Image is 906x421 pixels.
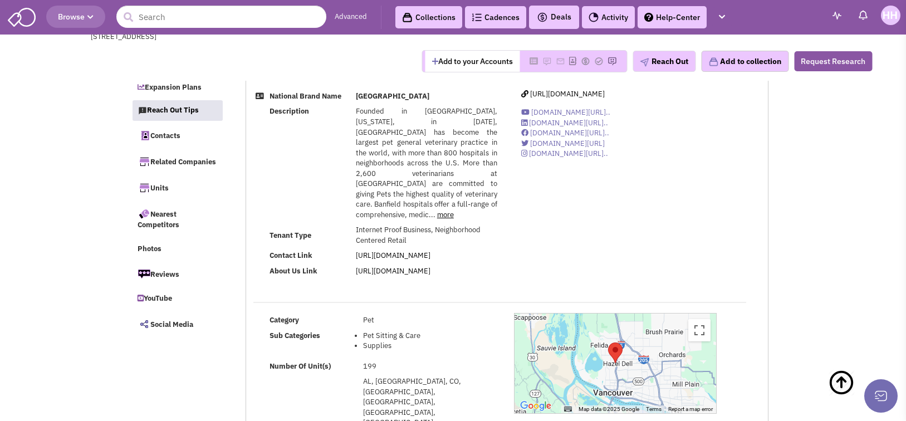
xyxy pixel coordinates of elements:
a: Activity [582,6,635,28]
a: Contacts [132,124,222,147]
b: About Us Link [270,266,317,276]
a: [DOMAIN_NAME][URL].. [521,128,609,138]
li: Supplies [363,341,497,351]
b: Tenant Type [270,231,311,240]
img: icon-collection-lavender-black.svg [402,12,413,23]
a: Nearest Competitors [132,202,222,236]
a: Reach Out Tips [133,100,223,121]
a: [URL][DOMAIN_NAME] [356,251,430,260]
a: Help-Center [638,6,707,28]
img: Google [517,399,554,413]
span: [DOMAIN_NAME][URL].. [531,107,610,117]
td: Pet [361,313,499,328]
b: Contact Link [270,251,312,260]
td: 199 [361,359,499,374]
img: Please add to your accounts [594,57,603,66]
a: Photos [132,239,222,260]
b: National Brand Name [270,91,341,101]
span: Browse [58,12,94,22]
b: Description [270,106,309,116]
span: [DOMAIN_NAME][URL].. [529,118,608,128]
a: Terms (opens in new tab) [646,406,662,412]
button: Toggle fullscreen view [688,319,711,341]
span: [DOMAIN_NAME][URL].. [530,128,609,138]
a: Advanced [335,12,367,22]
button: Reach Out [633,51,696,72]
span: [URL][DOMAIN_NAME] [530,89,605,99]
img: help.png [644,13,653,22]
a: Related Companies [132,150,222,173]
img: Please add to your accounts [542,57,551,66]
a: Reviews [132,262,222,286]
b: [GEOGRAPHIC_DATA] [356,91,429,101]
button: Browse [46,6,105,28]
img: Cadences_logo.png [472,13,482,21]
img: Please add to your accounts [556,57,565,66]
a: [URL][DOMAIN_NAME] [521,89,605,99]
a: Social Media [132,312,222,336]
a: [DOMAIN_NAME][URL] [521,139,605,148]
a: Units [132,176,222,199]
a: [DOMAIN_NAME][URL].. [521,118,608,128]
a: Report a map error [668,406,713,412]
button: Keyboard shortcuts [564,405,572,413]
button: Deals [533,10,575,25]
span: Deals [537,12,571,22]
span: Founded in [GEOGRAPHIC_DATA], [US_STATE], in [DATE], [GEOGRAPHIC_DATA] has become the largest pet... [356,106,497,219]
span: [DOMAIN_NAME][URL] [530,139,605,148]
img: icon-collection-lavender.png [708,57,718,67]
img: Harris Houser [881,6,900,25]
img: Please add to your accounts [581,57,590,66]
span: [DOMAIN_NAME][URL].. [529,149,608,158]
button: Add to your Accounts [425,51,520,72]
span: Map data ©2025 Google [579,406,639,412]
a: YouTube [132,288,222,310]
b: Category [270,315,299,325]
div: [STREET_ADDRESS] [91,32,381,42]
a: Open this area in Google Maps (opens a new window) [517,399,554,413]
a: Cadences [465,6,526,28]
a: [URL][DOMAIN_NAME] [356,266,430,276]
input: Search [116,6,326,28]
img: SmartAdmin [8,6,36,27]
img: plane.png [640,58,649,67]
img: icon-deals.svg [537,11,548,24]
img: Activity.png [589,12,599,22]
button: Add to collection [701,51,789,72]
img: Please add to your accounts [608,57,616,66]
button: Request Research [794,51,872,71]
a: more [437,210,454,219]
div: Banfield Pet Hospital [608,342,623,363]
a: Collections [395,6,462,28]
b: Sub Categories [270,331,320,340]
a: Expansion Plans [132,77,222,99]
td: Internet Proof Business, Neighborhood Centered Retail [353,223,499,248]
a: [DOMAIN_NAME][URL].. [521,107,610,117]
b: Number Of Unit(s) [270,361,331,371]
a: [DOMAIN_NAME][URL].. [521,149,608,158]
li: Pet Sitting & Care [363,331,497,341]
